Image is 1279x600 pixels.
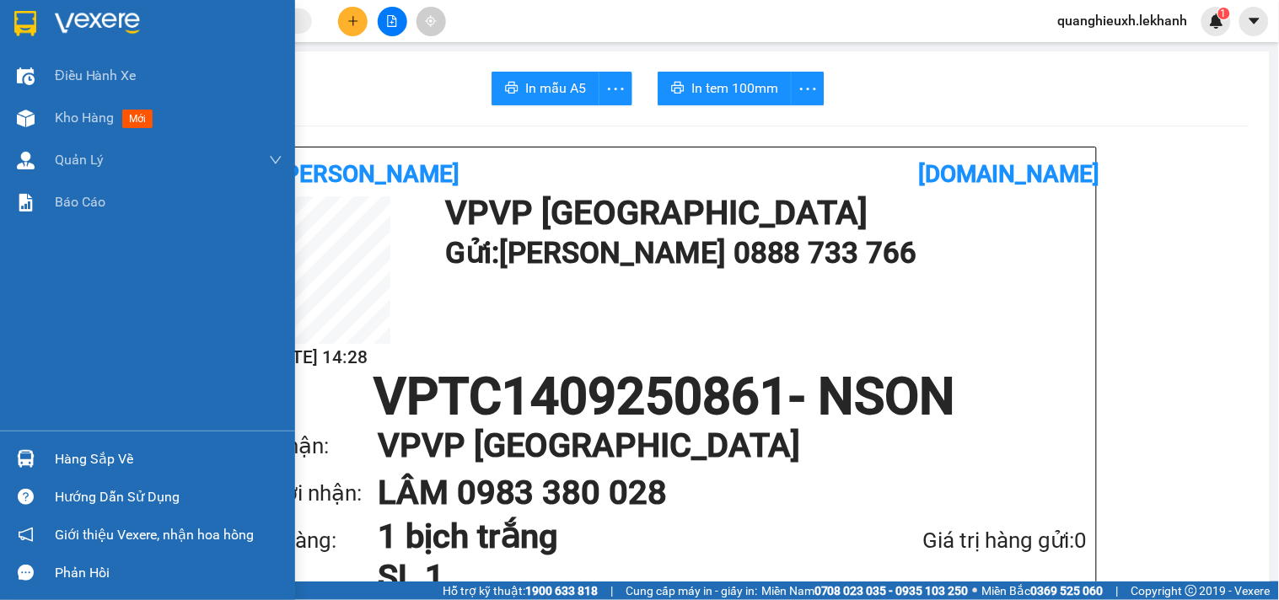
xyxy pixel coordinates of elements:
img: icon-new-feature [1209,13,1224,29]
span: caret-down [1247,13,1262,29]
img: warehouse-icon [17,450,35,468]
span: printer [671,81,685,97]
span: mới [122,110,153,128]
span: In mẫu A5 [525,78,586,99]
span: Miền Bắc [982,581,1104,600]
h1: VP VP [GEOGRAPHIC_DATA] [445,196,1079,230]
span: plus [347,15,359,27]
b: [DOMAIN_NAME] [918,160,1100,188]
span: Báo cáo [55,191,105,212]
sup: 1 [1218,8,1230,19]
span: ⚪️ [973,587,978,594]
span: Cung cấp máy in - giấy in: [626,581,757,600]
h1: VP VP [GEOGRAPHIC_DATA] [378,422,1054,469]
div: Hướng dẫn sử dụng [55,485,282,510]
span: Điều hành xe [55,65,137,86]
img: logo-vxr [14,11,36,36]
button: plus [338,7,368,36]
span: quanghieuxh.lekhanh [1045,10,1201,31]
span: aim [425,15,437,27]
b: [PERSON_NAME] [278,160,460,188]
span: more [792,78,824,99]
div: 0983380028 [197,75,368,99]
span: printer [505,81,519,97]
span: Gửi: [14,16,40,34]
span: question-circle [18,489,34,505]
div: 40.000 [195,109,370,132]
div: Tên hàng: [243,523,378,558]
button: more [599,72,632,105]
span: Kho hàng [55,110,114,126]
span: down [269,153,282,167]
span: Miền Nam [761,581,969,600]
span: Nhận: [197,16,238,34]
button: printerIn mẫu A5 [492,72,599,105]
strong: 0708 023 035 - 0935 103 250 [814,584,969,597]
div: LÂM [197,55,368,75]
h1: 1 bịch trắng [378,517,834,557]
span: notification [18,527,34,543]
div: VP [GEOGRAPHIC_DATA] [197,14,368,55]
strong: 0369 525 060 [1031,584,1104,597]
span: more [599,78,631,99]
div: Giá trị hàng gửi: 0 [834,523,1088,558]
button: more [791,72,825,105]
div: Người nhận: [243,476,378,511]
img: warehouse-icon [17,152,35,169]
div: Phản hồi [55,560,282,586]
strong: 1900 633 818 [525,584,598,597]
button: file-add [378,7,407,36]
img: solution-icon [17,194,35,212]
div: VP nhận: [243,429,378,463]
span: CC : [195,113,218,131]
h2: [DATE] 14:28 [243,344,390,372]
span: | [1116,581,1119,600]
span: Quản Lý [55,149,104,170]
h1: Gửi: [PERSON_NAME] 0888 733 766 [445,230,1079,276]
div: VP [GEOGRAPHIC_DATA] [14,14,185,55]
span: Giới thiệu Vexere, nhận hoa hồng [55,524,254,545]
span: copyright [1185,585,1197,597]
h1: SL 1 [378,557,834,597]
div: Hàng sắp về [55,447,282,472]
span: Hỗ trợ kỹ thuật: [443,581,598,600]
span: | [610,581,613,600]
button: aim [416,7,446,36]
button: caret-down [1239,7,1269,36]
img: warehouse-icon [17,67,35,85]
button: printerIn tem 100mm [658,72,792,105]
div: [PERSON_NAME] [14,55,185,75]
span: In tem 100mm [691,78,778,99]
span: file-add [386,15,398,27]
h1: LÂM 0983 380 028 [378,469,1054,517]
h1: VPTC1409250861 - NSON [243,372,1088,422]
span: 1 [1221,8,1227,19]
span: message [18,565,34,581]
div: 0888733766 [14,75,185,99]
img: warehouse-icon [17,110,35,127]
